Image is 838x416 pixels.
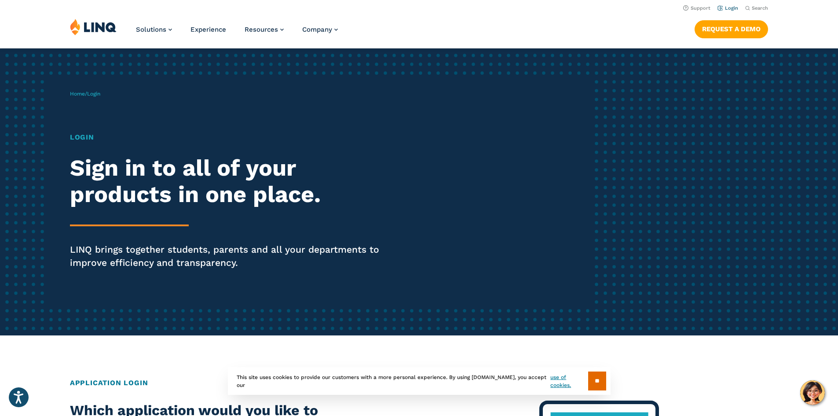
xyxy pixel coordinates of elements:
[70,378,768,388] h2: Application Login
[70,155,393,208] h2: Sign in to all of your products in one place.
[87,91,100,97] span: Login
[228,367,611,395] div: This site uses cookies to provide our customers with a more personal experience. By using [DOMAIN...
[70,243,393,269] p: LINQ brings together students, parents and all your departments to improve efficiency and transpa...
[70,91,100,97] span: /
[245,26,284,33] a: Resources
[136,26,166,33] span: Solutions
[70,91,85,97] a: Home
[302,26,332,33] span: Company
[800,380,825,405] button: Hello, have a question? Let’s chat.
[302,26,338,33] a: Company
[136,18,338,48] nav: Primary Navigation
[683,5,710,11] a: Support
[190,26,226,33] a: Experience
[70,132,393,143] h1: Login
[695,20,768,38] a: Request a Demo
[717,5,738,11] a: Login
[550,373,588,389] a: use of cookies.
[752,5,768,11] span: Search
[136,26,172,33] a: Solutions
[745,5,768,11] button: Open Search Bar
[245,26,278,33] span: Resources
[695,18,768,38] nav: Button Navigation
[70,18,117,35] img: LINQ | K‑12 Software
